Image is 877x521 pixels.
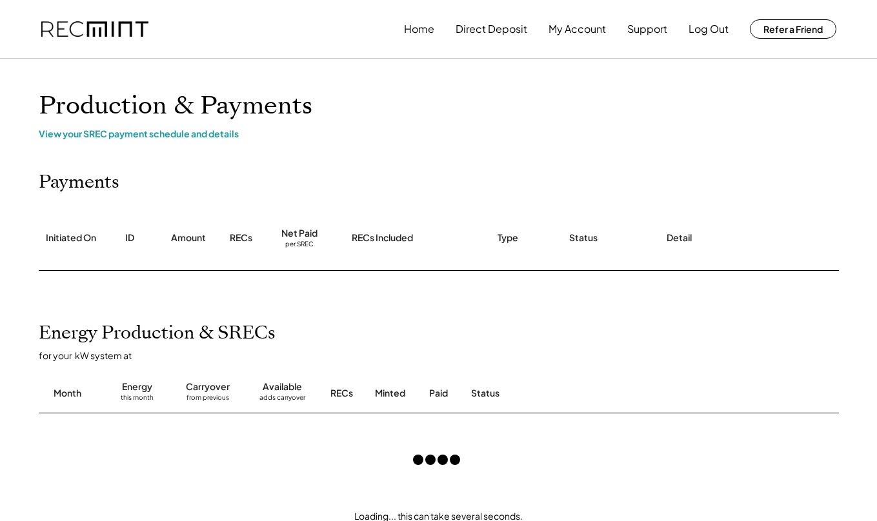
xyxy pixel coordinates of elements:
div: Minted [375,387,405,400]
div: Carryover [186,380,230,393]
div: RECs [230,231,252,244]
div: Status [471,387,691,400]
div: for your kW system at [39,349,852,361]
div: this month [121,393,154,406]
button: My Account [549,16,606,42]
div: Amount [171,231,206,244]
div: from previous [186,393,229,406]
div: RECs Included [352,231,413,244]
img: recmint-logotype%403x.png [41,21,148,37]
div: ID [125,231,134,244]
div: Net Paid [281,227,318,240]
div: Initiated On [46,231,96,244]
div: Status [569,231,598,244]
div: Energy [122,380,152,393]
div: Type [498,231,518,244]
div: per SREC [285,240,314,250]
div: RECs [330,387,353,400]
button: Refer a Friend [750,19,836,39]
div: Available [263,380,302,393]
div: Detail [667,231,692,244]
button: Support [627,16,667,42]
div: Month [54,387,81,400]
button: Home [404,16,434,42]
div: Paid [429,387,448,400]
button: Direct Deposit [456,16,527,42]
h2: Energy Production & SRECs [39,322,276,344]
h1: Production & Payments [39,91,839,121]
h2: Payments [39,172,119,193]
div: adds carryover [259,393,305,406]
button: Log Out [689,16,729,42]
div: View your SREC payment schedule and details [39,128,839,139]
